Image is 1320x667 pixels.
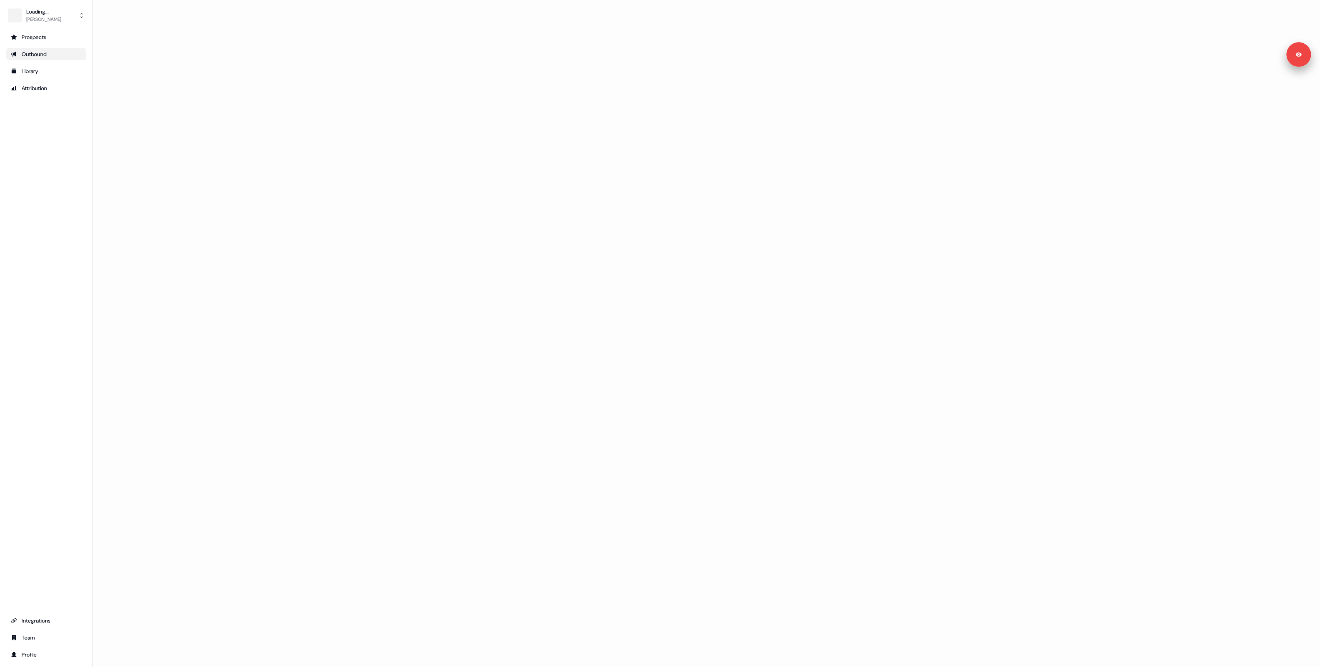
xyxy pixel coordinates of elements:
a: Go to prospects [6,31,86,43]
button: Loading...[PERSON_NAME] [6,6,86,25]
div: Profile [11,651,82,658]
a: Go to attribution [6,82,86,94]
div: Integrations [11,617,82,624]
div: [PERSON_NAME] [26,15,61,23]
div: Loading... [26,8,61,15]
div: Attribution [11,84,82,92]
div: Outbound [11,50,82,58]
a: Go to integrations [6,614,86,627]
a: Go to team [6,631,86,644]
div: Library [11,67,82,75]
a: Go to outbound experience [6,48,86,60]
div: Team [11,634,82,641]
a: Go to templates [6,65,86,77]
a: Go to profile [6,648,86,661]
div: Prospects [11,33,82,41]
